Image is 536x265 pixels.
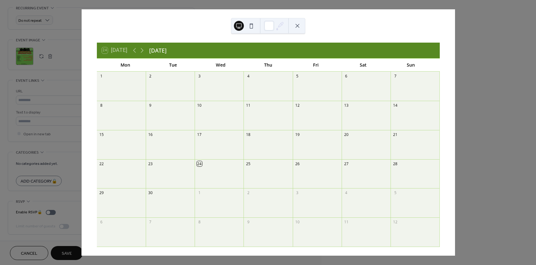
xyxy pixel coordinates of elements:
div: 2 [246,190,251,196]
div: 1 [197,190,202,196]
div: 18 [246,132,251,137]
div: 4 [344,190,349,196]
div: 9 [246,220,251,225]
div: 25 [246,161,251,166]
div: 28 [393,161,398,166]
div: 16 [148,132,153,137]
div: 22 [99,161,104,166]
div: 10 [197,103,202,108]
div: 4 [246,73,251,79]
div: Tue [149,58,197,71]
div: Fri [292,58,339,71]
div: 6 [344,73,349,79]
div: [DATE] [149,46,167,54]
div: 10 [295,220,300,225]
div: 8 [197,220,202,225]
div: Wed [197,58,244,71]
div: Sun [387,58,435,71]
div: Mon [102,58,149,71]
div: 17 [197,132,202,137]
div: 21 [393,132,398,137]
div: 26 [295,161,300,166]
div: 30 [148,190,153,196]
div: 12 [295,103,300,108]
div: 1 [99,73,104,79]
div: 5 [393,190,398,196]
div: Thu [244,58,292,71]
div: 23 [148,161,153,166]
div: 11 [246,103,251,108]
div: 12 [393,220,398,225]
div: 27 [344,161,349,166]
div: 7 [148,220,153,225]
div: 14 [393,103,398,108]
div: 9 [148,103,153,108]
div: 6 [99,220,104,225]
div: 3 [197,73,202,79]
div: 19 [295,132,300,137]
div: 7 [393,73,398,79]
div: Sat [339,58,387,71]
div: 24 [197,161,202,166]
div: 2 [148,73,153,79]
div: 5 [295,73,300,79]
div: 3 [295,190,300,196]
div: 29 [99,190,104,196]
div: 11 [344,220,349,225]
div: 15 [99,132,104,137]
div: 20 [344,132,349,137]
div: 13 [344,103,349,108]
div: 8 [99,103,104,108]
